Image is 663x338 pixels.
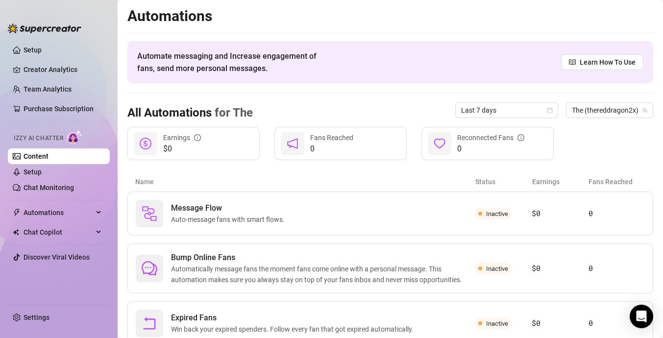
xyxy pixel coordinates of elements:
img: Chat Copilot [13,229,19,236]
a: Creator Analytics [24,62,102,77]
span: Learn How To Use [580,57,636,68]
a: Content [24,152,49,160]
article: Fans Reached [589,176,645,187]
span: 0 [310,143,353,155]
h2: Automations [127,7,653,25]
img: svg%3e [142,206,157,221]
span: Message Flow [171,202,289,214]
span: $0 [163,143,201,155]
span: Last 7 days [461,103,552,118]
h3: All Automations [127,105,253,121]
a: Settings [24,314,49,321]
span: rollback [142,315,157,331]
span: Automate messaging and Increase engagement of fans, send more personal messages. [137,50,326,74]
article: $0 [532,317,588,329]
div: Reconnected Fans [457,132,524,143]
a: Setup [24,168,42,176]
article: $0 [532,263,588,274]
a: Learn How To Use [561,54,643,70]
article: Earnings [532,176,589,187]
article: 0 [589,317,645,329]
span: Fans Reached [310,134,353,142]
img: AI Chatter [67,130,82,144]
span: info-circle [194,134,201,141]
span: Inactive [486,265,508,272]
article: Status [475,176,532,187]
span: Automatically message fans the moment fans come online with a personal message. This automation m... [171,264,475,285]
span: for The [212,106,253,120]
span: read [569,59,576,66]
span: Chat Copilot [24,224,93,240]
span: Inactive [486,320,508,327]
span: thunderbolt [13,209,21,217]
a: Purchase Subscription [24,105,94,113]
span: 0 [457,143,524,155]
article: 0 [589,208,645,219]
a: Team Analytics [24,85,72,93]
span: dollar [140,138,151,149]
span: The (thereddragon2x) [572,103,647,118]
span: heart [434,138,445,149]
img: logo-BBDzfeDw.svg [8,24,81,33]
span: Inactive [486,210,508,217]
a: Discover Viral Videos [24,253,90,261]
span: Win back your expired spenders. Follow every fan that got expired automatically. [171,324,417,335]
span: Auto-message fans with smart flows. [171,214,289,225]
a: Chat Monitoring [24,184,74,192]
article: $0 [532,208,588,219]
span: Automations [24,205,93,220]
span: Izzy AI Chatter [14,134,63,143]
div: Open Intercom Messenger [630,305,653,328]
span: calendar [547,107,553,113]
span: info-circle [517,134,524,141]
span: comment [142,261,157,276]
article: 0 [589,263,645,274]
a: Setup [24,46,42,54]
div: Earnings [163,132,201,143]
article: Name [135,176,475,187]
span: notification [287,138,298,149]
span: team [642,107,648,113]
span: Bump Online Fans [171,252,475,264]
span: Expired Fans [171,312,417,324]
